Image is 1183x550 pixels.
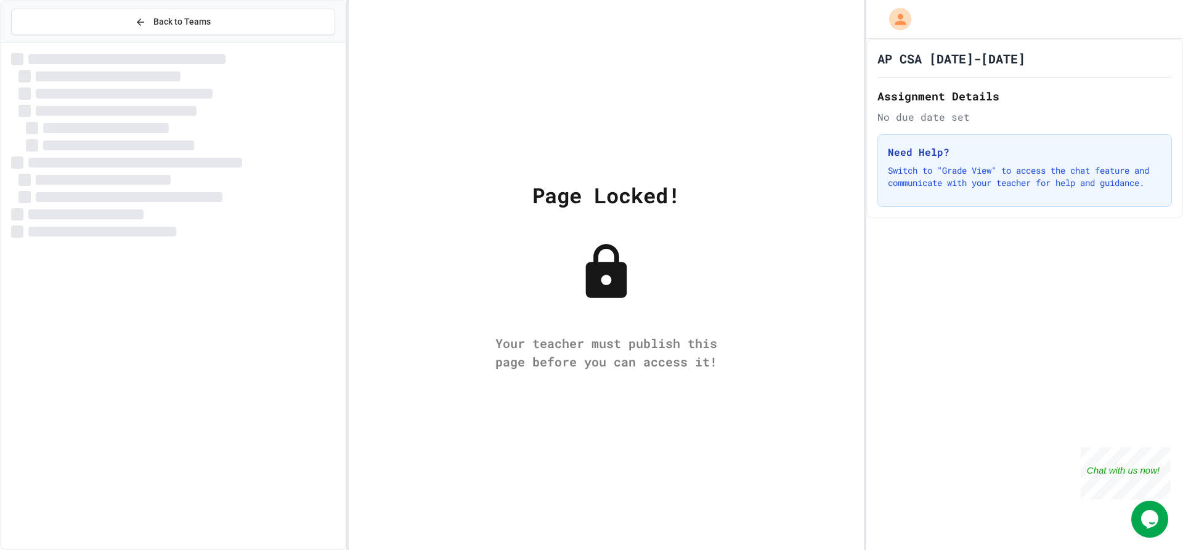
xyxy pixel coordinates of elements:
[877,50,1025,67] h1: AP CSA [DATE]-[DATE]
[1081,447,1171,499] iframe: chat widget
[1131,501,1171,538] iframe: chat widget
[153,15,211,28] span: Back to Teams
[877,87,1172,105] h2: Assignment Details
[876,5,914,33] div: My Account
[11,9,335,35] button: Back to Teams
[888,164,1161,189] p: Switch to "Grade View" to access the chat feature and communicate with your teacher for help and ...
[877,110,1172,124] div: No due date set
[532,179,680,211] div: Page Locked!
[483,334,730,371] div: Your teacher must publish this page before you can access it!
[888,145,1161,160] h3: Need Help?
